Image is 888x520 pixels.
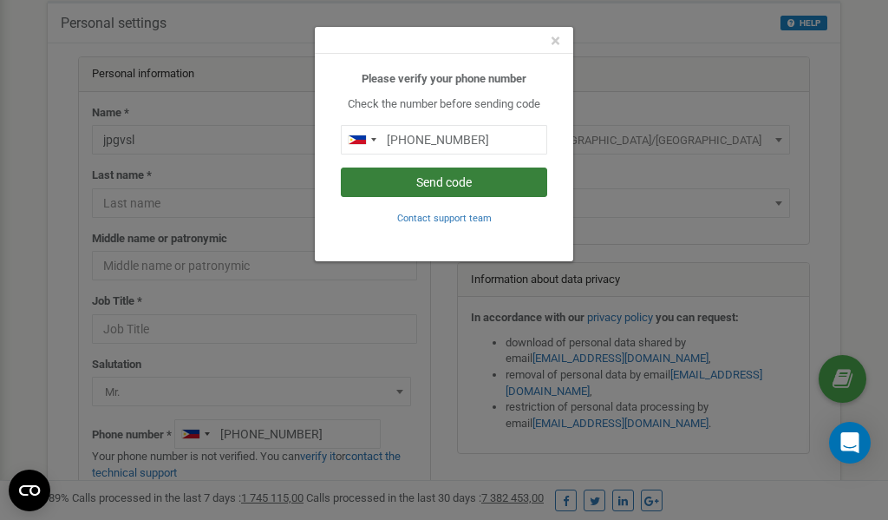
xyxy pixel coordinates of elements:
b: Please verify your phone number [362,72,526,85]
button: Send code [341,168,547,197]
div: Open Intercom Messenger [829,422,871,464]
button: Close [551,32,560,50]
p: Check the number before sending code [341,96,547,113]
button: Open CMP widget [9,470,50,511]
span: × [551,30,560,51]
a: Contact support team [397,211,492,224]
input: 0905 123 4567 [341,125,547,155]
div: Telephone country code [342,126,382,154]
small: Contact support team [397,213,492,224]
